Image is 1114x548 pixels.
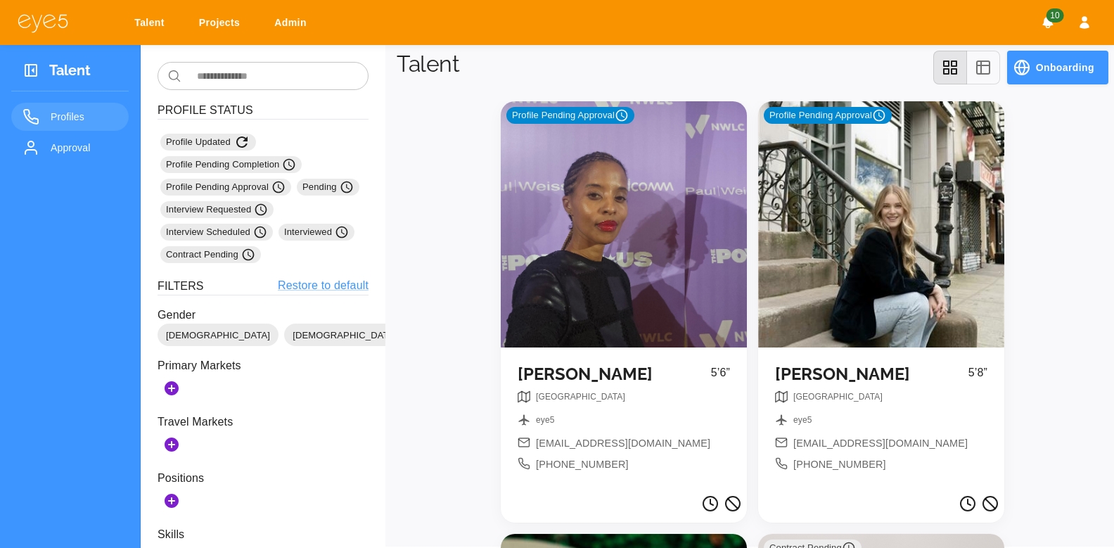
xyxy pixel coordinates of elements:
span: Pending [302,180,354,194]
span: eye5 [536,415,554,425]
span: eye5 [793,415,812,425]
p: 5’6” [711,364,730,390]
span: Approval [51,139,117,156]
button: Notifications [1035,10,1061,35]
a: Profile Pending Approval [PERSON_NAME]5’6”breadcrumbbreadcrumb[EMAIL_ADDRESS][DOMAIN_NAME][PHONE_... [501,101,747,490]
div: Profile Pending Completion [160,156,302,173]
span: Interview Requested [166,203,268,217]
nav: breadcrumb [536,390,625,408]
span: [GEOGRAPHIC_DATA] [536,392,625,402]
div: Contract Pending [160,246,261,263]
a: Projects [190,10,254,36]
span: Profile Pending Approval [769,108,886,122]
p: Travel Markets [158,414,369,431]
div: view [933,51,1000,84]
p: 5’8” [968,364,987,390]
nav: breadcrumb [793,414,812,431]
p: Gender [158,307,369,324]
span: Profile Pending Completion [166,158,296,172]
a: Admin [265,10,321,36]
div: Interviewed [278,224,354,241]
span: [EMAIL_ADDRESS][DOMAIN_NAME] [536,436,710,452]
span: [PHONE_NUMBER] [793,457,886,473]
button: grid [933,51,967,84]
span: [PHONE_NUMBER] [536,457,629,473]
p: Primary Markets [158,357,369,374]
p: Skills [158,526,369,543]
h5: [PERSON_NAME] [775,364,968,385]
a: Talent [125,10,179,36]
span: Contract Pending [166,248,255,262]
h3: Talent [49,62,91,84]
span: 10 [1046,8,1063,23]
div: Profile Updated [160,134,256,151]
div: [DEMOGRAPHIC_DATA] [158,324,278,346]
a: Profile Pending Approval [PERSON_NAME]5’8”breadcrumbbreadcrumb[EMAIL_ADDRESS][DOMAIN_NAME][PHONE_... [758,101,1004,490]
a: Profiles [11,103,129,131]
a: Approval [11,134,129,162]
div: Interview Requested [160,201,274,218]
span: [EMAIL_ADDRESS][DOMAIN_NAME] [793,436,968,452]
button: Add Positions [158,487,186,515]
span: Profile Updated [166,134,250,151]
button: Add Secondary Markets [158,431,186,459]
span: Profile Pending Approval [166,180,286,194]
div: Pending [297,179,359,196]
nav: breadcrumb [793,390,883,408]
span: [DEMOGRAPHIC_DATA] [158,329,278,343]
a: Restore to default [278,277,369,295]
button: table [966,51,1000,84]
span: Interview Scheduled [166,225,267,239]
span: Interviewed [284,225,349,239]
div: Profile Pending Approval [160,179,291,196]
h5: [PERSON_NAME] [518,364,711,385]
span: [DEMOGRAPHIC_DATA] [284,329,405,343]
p: Positions [158,470,369,487]
img: eye5 [17,13,69,33]
span: Profile Pending Approval [512,108,629,122]
span: Profiles [51,108,117,125]
h1: Talent [397,51,459,77]
div: [DEMOGRAPHIC_DATA] [284,324,405,346]
h6: Filters [158,277,204,295]
span: [GEOGRAPHIC_DATA] [793,392,883,402]
button: Onboarding [1007,51,1108,84]
div: Interview Scheduled [160,224,273,241]
h6: Profile Status [158,101,369,120]
button: Add Markets [158,374,186,402]
nav: breadcrumb [536,414,554,431]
